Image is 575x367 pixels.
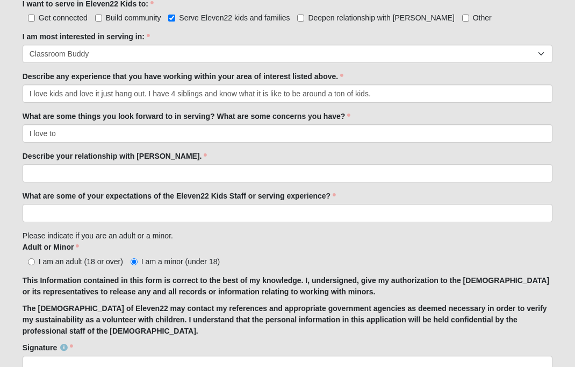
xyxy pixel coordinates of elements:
span: Deepen relationship with [PERSON_NAME] [308,13,454,22]
span: I am a minor (under 18) [141,257,220,266]
strong: The [DEMOGRAPHIC_DATA] of Eleven22 may contact my references and appropriate government agencies ... [23,304,547,335]
label: What are some things you look forward to in serving? What are some concerns you have? [23,111,351,122]
input: Build community [95,15,102,22]
input: Serve Eleven22 kids and families [168,15,175,22]
input: Deepen relationship with [PERSON_NAME] [297,15,304,22]
label: Describe your relationship with [PERSON_NAME]. [23,151,207,161]
label: Adult or Minor [23,242,80,252]
strong: This Information contained in this form is correct to the best of my knowledge. I, undersigned, g... [23,276,549,296]
input: Other [462,15,469,22]
span: I am an adult (18 or over) [39,257,123,266]
label: Describe any experience that you have working within your area of interest listed above. [23,71,343,82]
span: Get connected [39,13,88,22]
span: Serve Eleven22 kids and families [179,13,290,22]
input: Get connected [28,15,35,22]
input: I am a minor (under 18) [131,258,138,265]
label: What are some of your expectations of the Eleven22 Kids Staff or serving experience? [23,190,336,201]
span: Other [473,13,492,22]
label: Signature [23,342,74,353]
input: I am an adult (18 or over) [28,258,35,265]
span: Build community [106,13,161,22]
label: I am most interested in serving in: [23,31,150,42]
